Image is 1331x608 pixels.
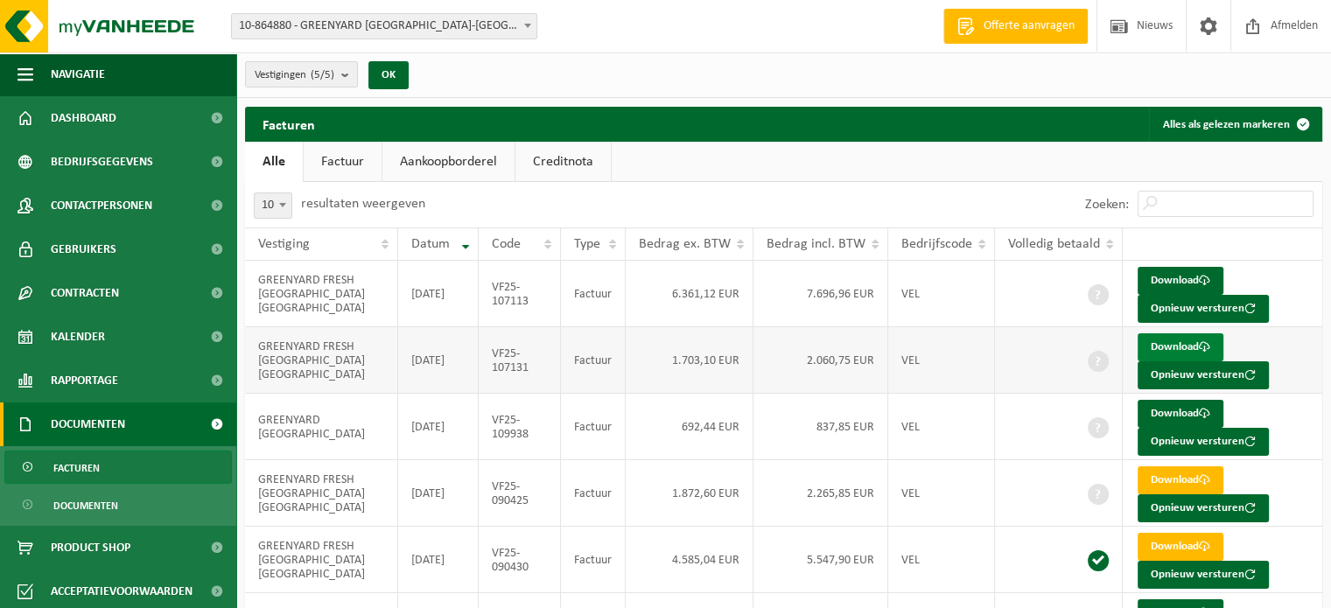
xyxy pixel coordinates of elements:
[245,142,303,182] a: Alle
[258,237,310,251] span: Vestiging
[479,460,561,527] td: VF25-090425
[1138,400,1223,428] a: Download
[479,527,561,593] td: VF25-090430
[574,237,600,251] span: Type
[301,197,425,211] label: resultaten weergeven
[1138,267,1223,295] a: Download
[1138,295,1269,323] button: Opnieuw versturen
[1149,107,1320,142] button: Alles als gelezen markeren
[51,96,116,140] span: Dashboard
[1008,237,1100,251] span: Volledig betaald
[1138,466,1223,494] a: Download
[492,237,521,251] span: Code
[1138,428,1269,456] button: Opnieuw versturen
[245,327,398,394] td: GREENYARD FRESH [GEOGRAPHIC_DATA] [GEOGRAPHIC_DATA]
[561,527,626,593] td: Factuur
[51,227,116,271] span: Gebruikers
[398,527,479,593] td: [DATE]
[51,140,153,184] span: Bedrijfsgegevens
[231,13,537,39] span: 10-864880 - GREENYARD SINT-KATELIJNE-WAVER
[888,261,995,327] td: VEL
[382,142,515,182] a: Aankoopborderel
[626,261,753,327] td: 6.361,12 EUR
[626,527,753,593] td: 4.585,04 EUR
[479,394,561,460] td: VF25-109938
[1138,561,1269,589] button: Opnieuw versturen
[561,327,626,394] td: Factuur
[626,460,753,527] td: 1.872,60 EUR
[888,394,995,460] td: VEL
[888,527,995,593] td: VEL
[753,394,888,460] td: 837,85 EUR
[255,62,334,88] span: Vestigingen
[254,192,292,219] span: 10
[398,394,479,460] td: [DATE]
[411,237,450,251] span: Datum
[753,327,888,394] td: 2.060,75 EUR
[245,527,398,593] td: GREENYARD FRESH [GEOGRAPHIC_DATA] [GEOGRAPHIC_DATA]
[1085,198,1129,212] label: Zoeken:
[245,107,333,141] h2: Facturen
[368,61,409,89] button: OK
[398,327,479,394] td: [DATE]
[943,9,1088,44] a: Offerte aanvragen
[51,402,125,446] span: Documenten
[979,17,1079,35] span: Offerte aanvragen
[398,261,479,327] td: [DATE]
[4,488,232,521] a: Documenten
[398,460,479,527] td: [DATE]
[639,237,731,251] span: Bedrag ex. BTW
[245,394,398,460] td: GREENYARD [GEOGRAPHIC_DATA]
[1138,533,1223,561] a: Download
[888,460,995,527] td: VEL
[51,359,118,402] span: Rapportage
[51,184,152,227] span: Contactpersonen
[53,451,100,485] span: Facturen
[479,327,561,394] td: VF25-107131
[515,142,611,182] a: Creditnota
[51,271,119,315] span: Contracten
[561,261,626,327] td: Factuur
[304,142,382,182] a: Factuur
[1138,494,1269,522] button: Opnieuw versturen
[51,526,130,570] span: Product Shop
[311,69,334,80] count: (5/5)
[232,14,536,38] span: 10-864880 - GREENYARD SINT-KATELIJNE-WAVER
[753,527,888,593] td: 5.547,90 EUR
[245,460,398,527] td: GREENYARD FRESH [GEOGRAPHIC_DATA] [GEOGRAPHIC_DATA]
[561,460,626,527] td: Factuur
[53,489,118,522] span: Documenten
[626,394,753,460] td: 692,44 EUR
[51,52,105,96] span: Navigatie
[1138,361,1269,389] button: Opnieuw versturen
[753,460,888,527] td: 2.265,85 EUR
[4,451,232,484] a: Facturen
[626,327,753,394] td: 1.703,10 EUR
[888,327,995,394] td: VEL
[901,237,972,251] span: Bedrijfscode
[255,193,291,218] span: 10
[51,315,105,359] span: Kalender
[753,261,888,327] td: 7.696,96 EUR
[479,261,561,327] td: VF25-107113
[1138,333,1223,361] a: Download
[245,61,358,87] button: Vestigingen(5/5)
[245,261,398,327] td: GREENYARD FRESH [GEOGRAPHIC_DATA] [GEOGRAPHIC_DATA]
[767,237,865,251] span: Bedrag incl. BTW
[561,394,626,460] td: Factuur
